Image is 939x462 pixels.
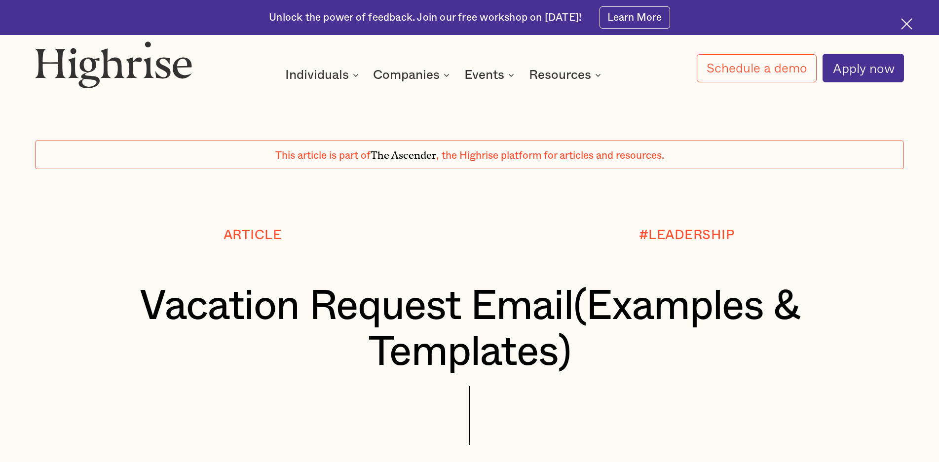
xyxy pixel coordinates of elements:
div: Events [464,69,504,81]
div: Companies [373,69,440,81]
a: Learn More [600,6,670,29]
div: Article [224,228,282,242]
div: #LEADERSHIP [639,228,735,242]
a: Schedule a demo [697,54,817,82]
h1: Vacation Request Email(Examples & Templates) [72,284,868,375]
div: Unlock the power of feedback. Join our free workshop on [DATE]! [269,11,582,25]
div: Resources [529,69,591,81]
span: , the Highrise platform for articles and resources. [436,150,664,161]
img: Cross icon [901,18,912,30]
span: This article is part of [275,150,371,161]
div: Individuals [285,69,362,81]
div: Resources [529,69,604,81]
span: The Ascender [371,147,436,159]
div: Individuals [285,69,349,81]
div: Events [464,69,517,81]
img: Highrise logo [35,41,192,88]
a: Apply now [823,54,903,82]
div: Companies [373,69,452,81]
